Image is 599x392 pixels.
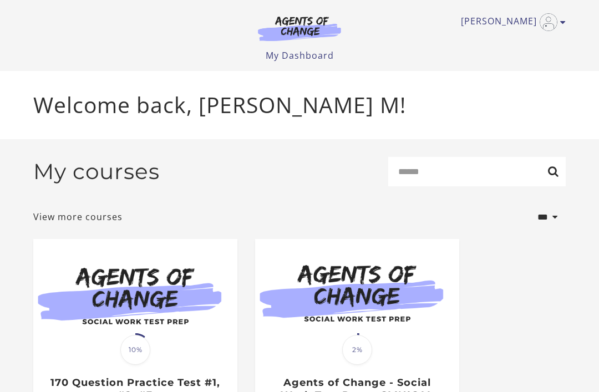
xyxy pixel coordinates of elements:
span: 2% [342,335,372,365]
a: My Dashboard [266,49,334,62]
span: 10% [120,335,150,365]
h2: My courses [33,159,160,185]
p: Welcome back, [PERSON_NAME] M! [33,89,566,121]
a: Toggle menu [461,13,560,31]
a: View more courses [33,210,123,223]
img: Agents of Change Logo [246,16,353,41]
